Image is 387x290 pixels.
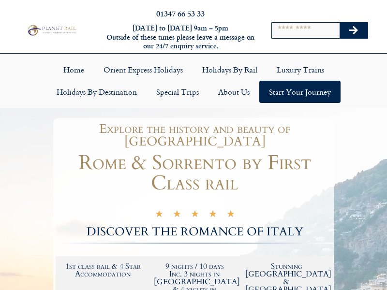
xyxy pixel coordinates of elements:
[208,81,259,103] a: About Us
[56,153,334,193] h1: Rome & Sorrento by First Class rail
[155,211,164,220] i: ★
[173,211,181,220] i: ★
[47,81,147,103] a: Holidays by Destination
[105,24,255,51] h6: [DATE] to [DATE] 9am – 5pm Outside of these times please leave a message on our 24/7 enquiry serv...
[147,81,208,103] a: Special Trips
[62,262,144,278] h2: 1st class rail & 4 Star Accommodation
[26,24,77,36] img: Planet Rail Train Holidays Logo
[267,58,334,81] a: Luxury Trains
[5,58,382,103] nav: Menu
[156,8,205,19] a: 01347 66 53 33
[54,58,94,81] a: Home
[259,81,341,103] a: Start your Journey
[191,211,199,220] i: ★
[155,209,235,220] div: 5/5
[94,58,193,81] a: Orient Express Holidays
[56,226,334,238] h2: DISCOVER THE ROMANCE OF ITALY
[193,58,267,81] a: Holidays by Rail
[340,23,368,38] button: Search
[226,211,235,220] i: ★
[208,211,217,220] i: ★
[60,123,329,148] h1: Explore the history and beauty of [GEOGRAPHIC_DATA]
